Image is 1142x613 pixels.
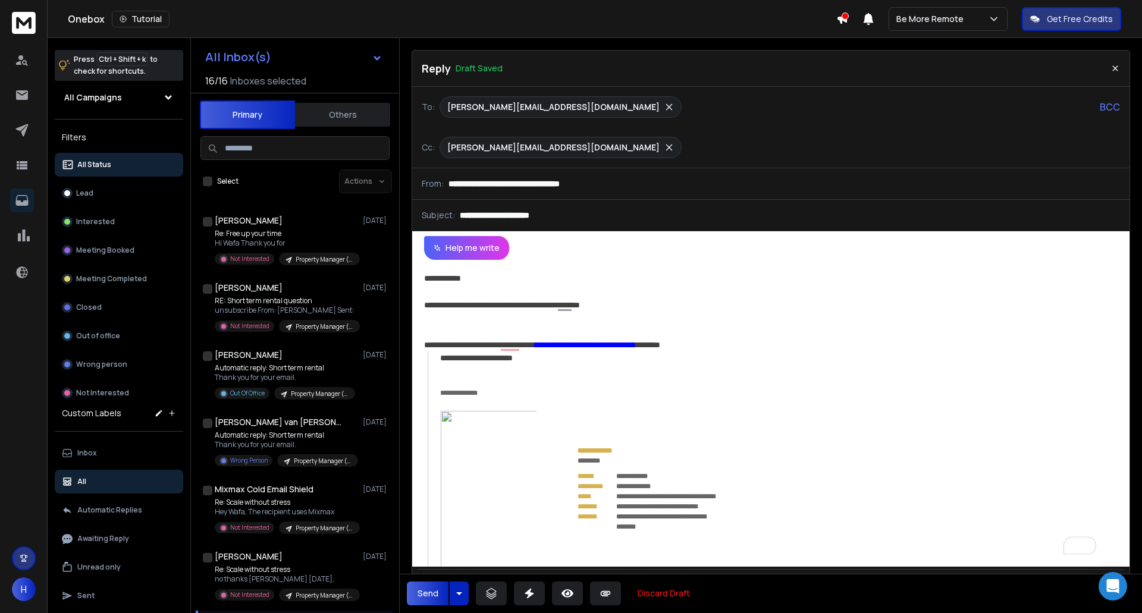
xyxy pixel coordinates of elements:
button: Primary [200,100,295,129]
h1: [PERSON_NAME] [215,349,283,361]
p: Not Interested [230,523,269,532]
p: [PERSON_NAME][EMAIL_ADDRESS][DOMAIN_NAME] [447,101,660,113]
button: Bold (Ctrl+B) [504,572,526,596]
p: [DATE] [363,552,390,561]
p: Wrong Person [230,456,268,465]
p: Subject: [422,209,455,221]
p: Meeting Completed [76,274,147,284]
p: Thank you for your email. [215,373,355,382]
p: All [77,477,86,486]
p: To: [422,101,435,113]
p: Lead [76,188,93,198]
button: Help me write [424,236,509,260]
button: Sent [55,584,183,608]
p: Reply [422,60,451,77]
p: Hi Wafa Thank you for [215,238,357,248]
p: Closed [76,303,102,312]
p: Be More Remote [896,13,968,25]
p: Re: Free up your time [215,229,357,238]
button: Signature [681,572,704,596]
button: Meeting Completed [55,267,183,291]
button: Discard Draft [628,581,699,605]
button: Insert Image (Ctrl+P) [631,572,654,596]
button: All Campaigns [55,86,183,109]
p: Not Interested [76,388,129,398]
p: Property Manager ([GEOGRAPHIC_DATA]) [296,591,353,600]
p: Cc: [422,142,435,153]
h1: [PERSON_NAME] [215,282,283,294]
label: Select [217,177,239,186]
p: Not Interested [230,590,269,599]
p: Meeting Booked [76,246,134,255]
p: Re: Scale without stress [215,565,357,574]
p: [DATE] [363,216,390,225]
button: All Inbox(s) [196,45,392,69]
button: Automatic Replies [55,498,183,522]
p: Property Manager ([GEOGRAPHIC_DATA]) [296,524,353,533]
button: Wrong person [55,353,183,376]
h1: All Inbox(s) [205,51,271,63]
button: H [12,577,36,601]
button: Code View [708,572,731,596]
div: To enrich screen reader interactions, please activate Accessibility in Grammarly extension settings [412,260,1130,567]
button: All [55,470,183,493]
p: Get Free Credits [1047,13,1113,25]
button: Italic (Ctrl+I) [529,572,551,596]
p: unsubscribe From: [PERSON_NAME] Sent: [215,306,357,315]
button: Out of office [55,324,183,348]
p: Inbox [77,448,97,458]
button: Get Free Credits [1022,7,1121,31]
p: All Status [77,160,111,169]
p: Sent [77,591,95,601]
p: Interested [76,217,115,227]
p: Automatic reply: Short term rental [215,363,355,373]
h1: [PERSON_NAME] [215,551,283,562]
p: Property Manager ([GEOGRAPHIC_DATA]) [291,389,348,398]
p: Hey Wafa, The recipient uses Mixmax [215,507,357,517]
p: Press to check for shortcuts. [74,54,158,77]
button: More Text [579,572,601,596]
button: Unread only [55,555,183,579]
button: Send [407,581,448,605]
p: Thank you for your email. [215,440,357,449]
p: [DATE] [363,283,390,293]
span: Ctrl + Shift + k [97,52,148,66]
p: Wrong person [76,360,127,369]
button: Inbox [55,441,183,465]
div: Open Intercom Messenger [1099,572,1127,601]
p: Re: Scale without stress [215,498,357,507]
p: Property Manager ([GEOGRAPHIC_DATA]) [296,255,353,264]
p: [DATE] [363,417,390,427]
p: Draft Saved [456,62,503,74]
h1: [PERSON_NAME] [215,215,283,227]
p: From: [422,178,444,190]
button: Not Interested [55,381,183,405]
p: [DATE] [363,350,390,360]
h1: [PERSON_NAME] van [PERSON_NAME] [215,416,346,428]
p: BCC [1100,100,1120,114]
p: RE: Short term rental question [215,296,357,306]
h1: All Campaigns [64,92,122,103]
button: Meeting Booked [55,238,183,262]
button: Interested [55,210,183,234]
h3: Filters [55,129,183,146]
h1: Mixmax Cold Email Shield [215,483,313,495]
p: Property Manager ([GEOGRAPHIC_DATA]) [296,322,353,331]
p: Out of office [76,331,120,341]
p: no thanks [PERSON_NAME] [DATE], [215,574,357,584]
button: Others [295,102,390,128]
p: Automatic reply: Short term rental [215,430,357,440]
button: Tutorial [112,11,170,27]
button: Closed [55,296,183,319]
button: All Status [55,153,183,177]
p: Not Interested [230,322,269,331]
button: Insert Link (Ctrl+K) [606,572,629,596]
p: Out Of Office [230,389,265,398]
h3: Custom Labels [62,407,121,419]
p: Unread only [77,562,121,572]
p: Awaiting Reply [77,534,129,543]
p: Not Interested [230,254,269,263]
h3: Inboxes selected [230,74,306,88]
